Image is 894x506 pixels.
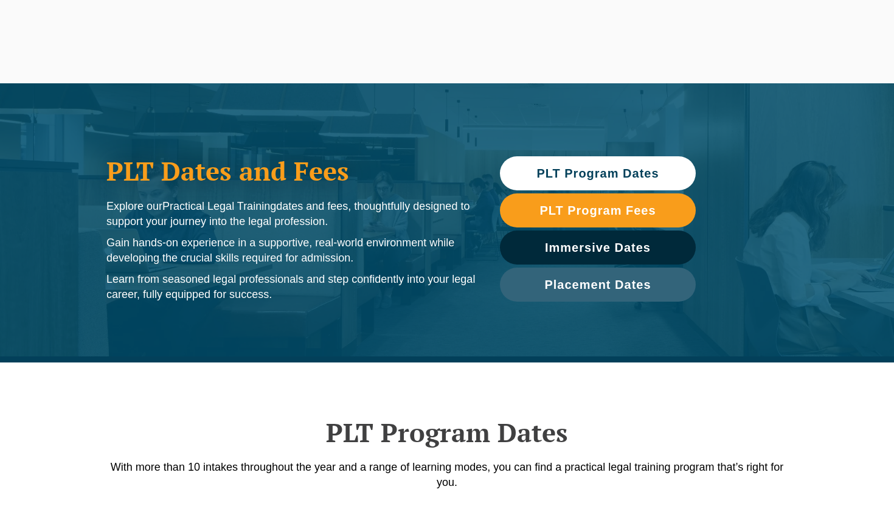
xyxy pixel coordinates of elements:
a: Immersive Dates [500,230,696,265]
span: Immersive Dates [545,241,651,254]
a: Placement Dates [500,268,696,302]
p: Explore our dates and fees, thoughtfully designed to support your journey into the legal profession. [106,199,476,229]
a: PLT Program Fees [500,193,696,227]
p: Learn from seasoned legal professionals and step confidently into your legal career, fully equipp... [106,272,476,302]
span: Practical Legal Training [162,200,276,212]
span: PLT Program Fees [539,204,656,217]
span: PLT Program Dates [536,167,659,179]
h2: PLT Program Dates [100,417,794,448]
a: PLT Program Dates [500,156,696,190]
p: Gain hands-on experience in a supportive, real-world environment while developing the crucial ski... [106,235,476,266]
h1: PLT Dates and Fees [106,156,476,186]
p: With more than 10 intakes throughout the year and a range of learning modes, you can find a pract... [100,460,794,490]
span: Placement Dates [544,279,651,291]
